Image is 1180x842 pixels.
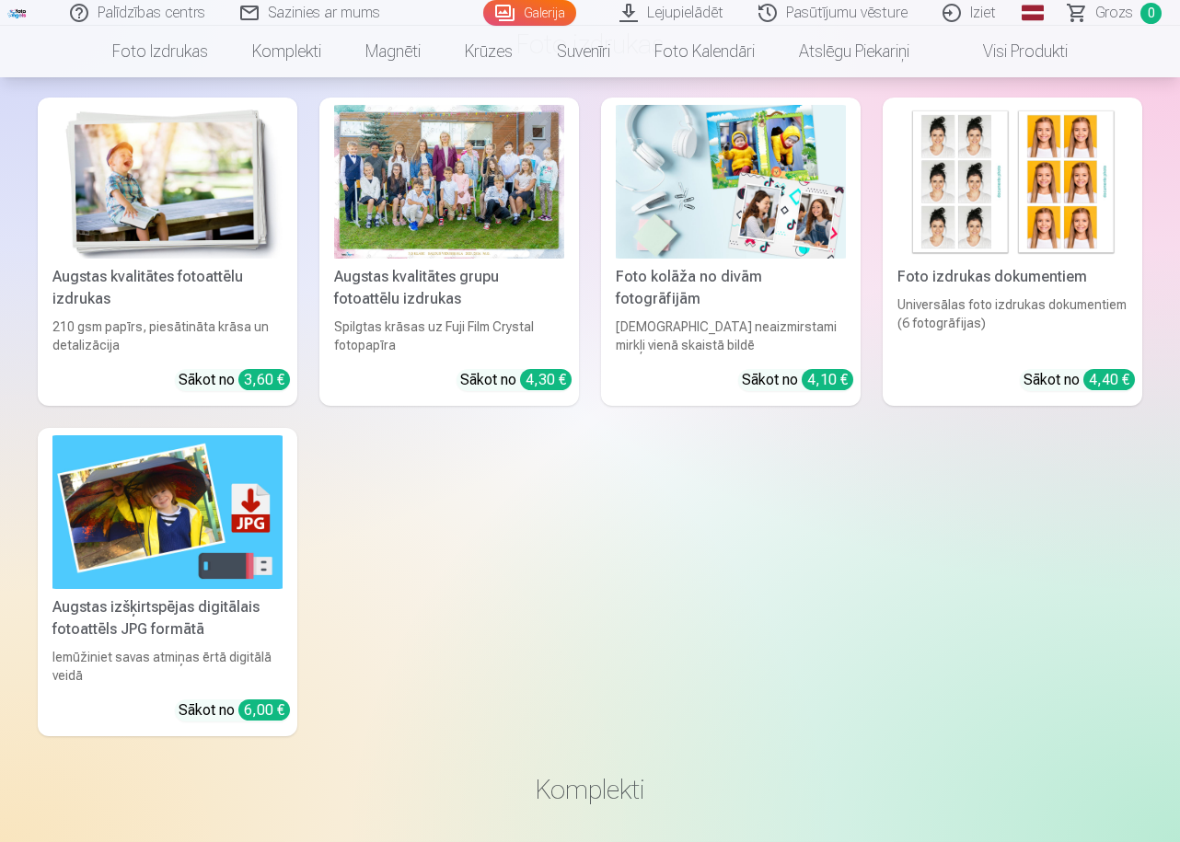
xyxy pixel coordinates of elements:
div: 4,30 € [520,369,572,390]
div: Universālas foto izdrukas dokumentiem (6 fotogrāfijas) [890,295,1135,354]
img: Foto kolāža no divām fotogrāfijām [616,105,846,259]
div: Sākot no [179,699,290,721]
div: 6,00 € [238,699,290,721]
a: Krūzes [443,26,535,77]
div: 210 gsm papīrs, piesātināta krāsa un detalizācija [45,317,290,354]
a: Foto kolāža no divām fotogrāfijāmFoto kolāža no divām fotogrāfijām[DEMOGRAPHIC_DATA] neaizmirstam... [601,98,861,406]
a: Foto izdrukas dokumentiemFoto izdrukas dokumentiemUniversālas foto izdrukas dokumentiem (6 fotogr... [883,98,1142,406]
div: Sākot no [1024,369,1135,391]
img: Foto izdrukas dokumentiem [897,105,1128,259]
img: Augstas izšķirtspējas digitālais fotoattēls JPG formātā [52,435,283,589]
a: Komplekti [230,26,343,77]
div: Augstas kvalitātes grupu fotoattēlu izdrukas [327,266,572,310]
div: Augstas kvalitātes fotoattēlu izdrukas [45,266,290,310]
div: Sākot no [179,369,290,391]
div: Sākot no [742,369,853,391]
a: Suvenīri [535,26,632,77]
div: 4,10 € [802,369,853,390]
a: Atslēgu piekariņi [777,26,931,77]
div: 4,40 € [1083,369,1135,390]
div: Foto izdrukas dokumentiem [890,266,1135,288]
div: Augstas izšķirtspējas digitālais fotoattēls JPG formātā [45,596,290,640]
img: Augstas kvalitātes fotoattēlu izdrukas [52,105,283,259]
a: Foto izdrukas [90,26,230,77]
a: Augstas kvalitātes fotoattēlu izdrukasAugstas kvalitātes fotoattēlu izdrukas210 gsm papīrs, piesā... [38,98,297,406]
a: Augstas kvalitātes grupu fotoattēlu izdrukasSpilgtas krāsas uz Fuji Film Crystal fotopapīraSākot ... [319,98,579,406]
div: Iemūžiniet savas atmiņas ērtā digitālā veidā [45,648,290,685]
a: Magnēti [343,26,443,77]
a: Foto kalendāri [632,26,777,77]
a: Visi produkti [931,26,1090,77]
div: Spilgtas krāsas uz Fuji Film Crystal fotopapīra [327,317,572,354]
div: Foto kolāža no divām fotogrāfijām [608,266,853,310]
div: [DEMOGRAPHIC_DATA] neaizmirstami mirkļi vienā skaistā bildē [608,317,853,354]
span: 0 [1140,3,1162,24]
div: 3,60 € [238,369,290,390]
a: Augstas izšķirtspējas digitālais fotoattēls JPG formātāAugstas izšķirtspējas digitālais fotoattēl... [38,428,297,736]
img: /fa1 [7,7,28,18]
span: Grozs [1095,2,1133,24]
div: Sākot no [460,369,572,391]
h3: Komplekti [52,773,1128,806]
